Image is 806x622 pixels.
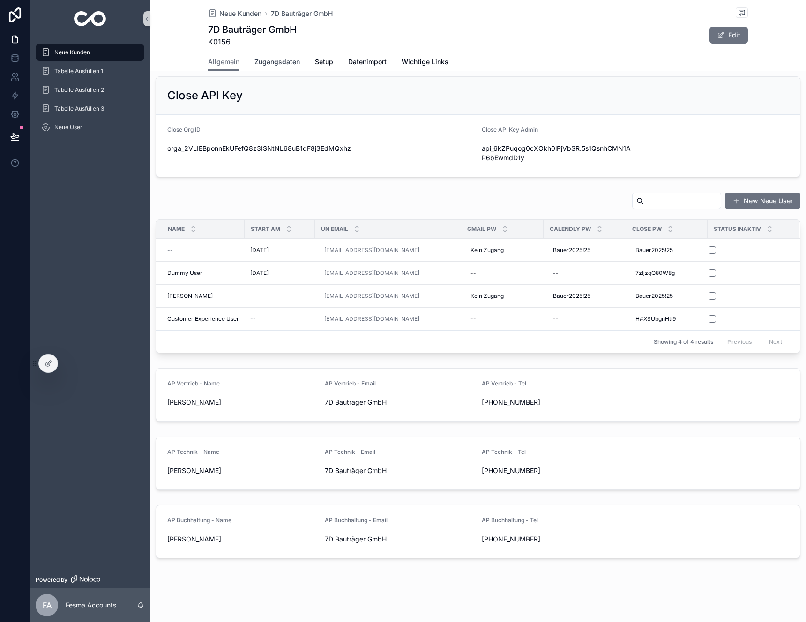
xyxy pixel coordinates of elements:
span: UN Email [321,225,348,233]
div: -- [470,315,476,323]
a: Wichtige Links [402,53,448,72]
a: Dummy User [167,269,239,277]
a: [DATE] [250,246,309,254]
span: 7D Bauträger GmbH [325,534,475,544]
span: AP Technik - Tel [482,448,526,455]
span: Customer Experience User [167,315,239,323]
span: [PERSON_NAME] [167,534,317,544]
a: -- [549,311,620,326]
span: Neue Kunden [54,49,90,56]
span: Showing 4 of 4 results [654,338,713,346]
span: Close Pw [632,225,662,233]
a: [EMAIL_ADDRESS][DOMAIN_NAME] [324,292,419,300]
span: AP Buchhaltung - Name [167,517,231,524]
span: Tabelle Ausfüllen 3 [54,105,104,112]
div: -- [553,315,559,323]
span: AP Vertrieb - Email [325,380,376,387]
span: Datenimport [348,57,387,67]
a: Bauer2025!25 [632,243,702,258]
button: New Neue User [725,193,800,209]
span: [PHONE_NUMBER] [482,398,632,407]
a: [EMAIL_ADDRESS][DOMAIN_NAME] [321,266,455,281]
span: Calendly Pw [550,225,591,233]
a: Zugangsdaten [254,53,300,72]
a: [EMAIL_ADDRESS][DOMAIN_NAME] [321,243,455,258]
span: -- [167,246,173,254]
p: Fesma Accounts [66,600,116,610]
span: Neue Kunden [219,9,261,18]
span: Gmail Pw [467,225,496,233]
a: Tabelle Ausfüllen 3 [36,100,144,117]
span: AP Technik - Name [167,448,219,455]
span: Zugangsdaten [254,57,300,67]
a: -- [549,266,620,281]
span: Bauer2025!25 [553,292,590,300]
a: Tabelle Ausfüllen 2 [36,81,144,98]
span: Dummy User [167,269,202,277]
a: [EMAIL_ADDRESS][DOMAIN_NAME] [324,269,419,277]
a: Setup [315,53,333,72]
span: api_6kZPuqog0cXOkh0lPjVbSR.5s1QsnhCMN1AP6bEwmdD1y [482,144,632,163]
span: Neue User [54,124,82,131]
div: -- [553,269,559,277]
a: -- [167,246,239,254]
a: Neue Kunden [36,44,144,61]
a: [EMAIL_ADDRESS][DOMAIN_NAME] [324,246,419,254]
span: Status Inaktiv [714,225,761,233]
a: H#X$UbgnHti9 [632,311,702,326]
span: Name [168,225,185,233]
a: 7D Bauträger GmbH [271,9,333,18]
div: scrollable content [30,37,150,148]
a: [PERSON_NAME] [167,292,239,300]
a: -- [250,315,309,323]
div: -- [470,269,476,277]
span: Kein Zugang [470,246,504,254]
a: Datenimport [348,53,387,72]
h1: 7D Bauträger GmbH [208,23,297,36]
span: Bauer2025!25 [635,292,673,300]
span: [PERSON_NAME] [167,292,213,300]
a: Tabelle Ausfüllen 1 [36,63,144,80]
span: orga_2VLIEBponnEkUFefQ8z3ISNtNL68uB1dF8j3EdMQxhz [167,144,474,153]
span: AP Vertrieb - Name [167,380,220,387]
span: Start am [251,225,280,233]
span: -- [250,315,256,323]
span: [PHONE_NUMBER] [482,534,632,544]
span: 7z!jzqQ80W8g [635,269,675,277]
a: [EMAIL_ADDRESS][DOMAIN_NAME] [321,311,455,326]
span: AP Buchhaltung - Email [325,517,388,524]
a: Powered by [30,571,150,588]
a: Bauer2025!25 [549,289,620,304]
span: Kein Zugang [470,292,504,300]
span: [PERSON_NAME] [167,466,317,475]
span: Close Org ID [167,126,201,133]
span: Close API Key Admin [482,126,538,133]
span: Bauer2025!25 [635,246,673,254]
span: Bauer2025!25 [553,246,590,254]
img: App logo [74,11,106,26]
a: [DATE] [250,269,309,277]
span: [DATE] [250,269,269,277]
a: Allgemein [208,53,239,71]
span: [PHONE_NUMBER] [482,466,632,475]
span: AP Buchhaltung - Tel [482,517,538,524]
a: Kein Zugang [467,243,538,258]
span: [PERSON_NAME] [167,398,317,407]
span: Tabelle Ausfüllen 2 [54,86,104,94]
button: Edit [709,27,748,44]
a: Bauer2025!25 [549,243,620,258]
span: FA [43,600,52,611]
a: -- [467,311,538,326]
a: Bauer2025!25 [632,289,702,304]
a: [EMAIL_ADDRESS][DOMAIN_NAME] [321,289,455,304]
a: Kein Zugang [467,289,538,304]
span: H#X$UbgnHti9 [635,315,676,323]
span: [DATE] [250,246,269,254]
span: Allgemein [208,57,239,67]
span: 7D Bauträger GmbH [325,466,475,475]
span: 7D Bauträger GmbH [325,398,475,407]
span: AP Technik - Email [325,448,375,455]
span: Setup [315,57,333,67]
